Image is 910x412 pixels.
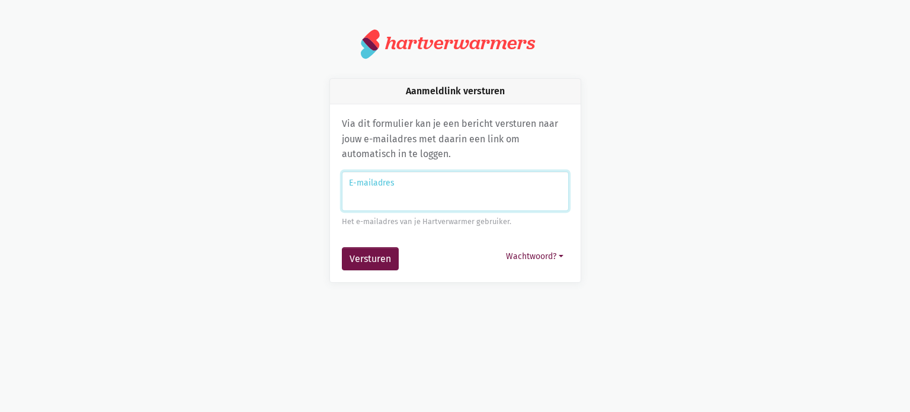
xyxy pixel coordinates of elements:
label: E-mailadres [349,177,560,190]
div: Aanmeldlink versturen [330,79,581,104]
p: Via dit formulier kan je een bericht versturen naar jouw e-mailadres met daarin een link om autom... [342,116,569,162]
div: hartverwarmers [385,32,535,54]
button: Wachtwoord? [501,247,569,266]
img: logo.svg [361,28,380,59]
a: hartverwarmers [361,28,549,59]
div: Het e-mailadres van je Hartverwarmer gebruiker. [342,216,569,228]
form: Aanmeldlink versturen [342,171,569,271]
button: Versturen [342,247,399,271]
